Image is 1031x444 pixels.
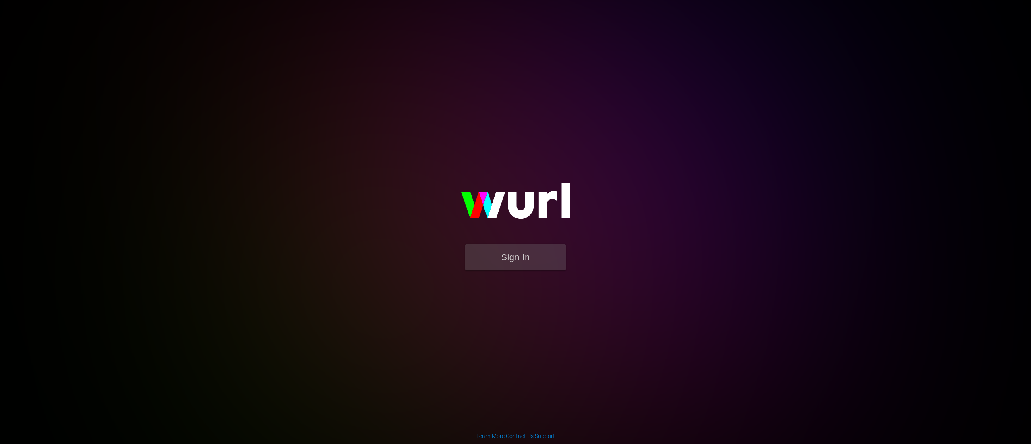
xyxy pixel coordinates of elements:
button: Sign In [465,244,566,270]
a: Support [535,433,555,439]
a: Contact Us [506,433,534,439]
img: wurl-logo-on-black-223613ac3d8ba8fe6dc639794a292ebdb59501304c7dfd60c99c58986ef67473.svg [435,166,596,244]
div: | | [476,432,555,440]
a: Learn More [476,433,505,439]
